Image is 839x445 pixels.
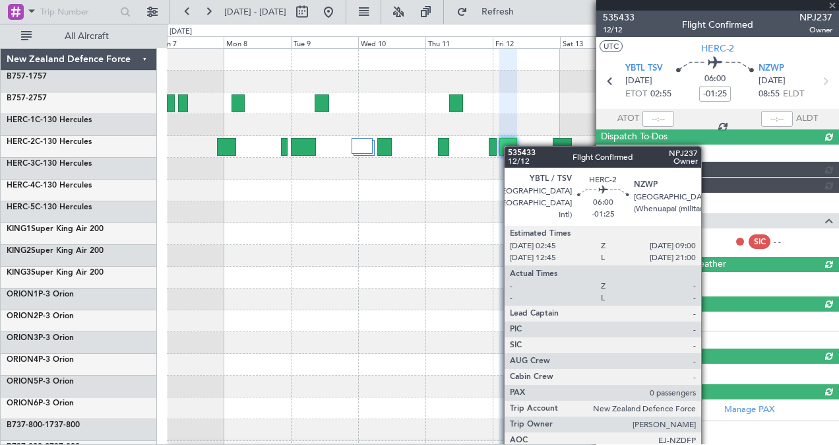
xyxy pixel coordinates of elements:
[358,36,425,48] div: Wed 10
[34,32,139,41] span: All Aircraft
[7,334,38,342] span: ORION3
[7,421,49,429] span: B737-800-1
[650,88,671,101] span: 02:55
[7,312,74,320] a: ORION2P-3 Orion
[7,269,31,277] span: KING3
[7,334,74,342] a: ORION3P-3 Orion
[7,73,47,81] a: B757-1757
[7,399,74,407] a: ORION6P-3 Orion
[7,160,35,168] span: HERC-3
[603,24,635,36] span: 12/12
[603,11,635,24] span: 535433
[7,225,104,233] a: KING1Super King Air 200
[560,36,627,48] div: Sat 13
[451,1,530,22] button: Refresh
[625,88,647,101] span: ETOT
[7,138,92,146] a: HERC-2C-130 Hercules
[7,356,38,364] span: ORION4
[7,94,47,102] a: B757-2757
[625,62,663,75] span: YBTL TSV
[7,291,74,298] a: ORION1P-3 Orion
[799,11,832,24] span: NPJ237
[7,225,31,233] span: KING1
[796,112,818,125] span: ALDT
[7,116,92,124] a: HERC-1C-130 Hercules
[600,40,623,52] button: UTC
[7,247,31,255] span: KING2
[701,42,734,55] span: HERC-2
[7,247,104,255] a: KING2Super King Air 200
[7,378,38,386] span: ORION5
[493,36,560,48] div: Fri 12
[7,312,38,320] span: ORION2
[7,378,74,386] a: ORION5P-3 Orion
[425,36,493,48] div: Thu 11
[783,88,804,101] span: ELDT
[7,399,38,407] span: ORION6
[759,75,786,88] span: [DATE]
[291,36,358,48] div: Tue 9
[7,291,38,298] span: ORION1
[682,18,753,32] div: Flight Confirmed
[156,36,224,48] div: Sun 7
[759,62,784,75] span: NZWP
[7,160,92,168] a: HERC-3C-130 Hercules
[7,116,35,124] span: HERC-1
[7,269,104,277] a: KING3Super King Air 200
[7,182,35,189] span: HERC-4
[7,203,92,211] a: HERC-5C-130 Hercules
[7,94,33,102] span: B757-2
[7,73,33,81] span: B757-1
[7,203,35,211] span: HERC-5
[759,88,780,101] span: 08:55
[625,75,652,88] span: [DATE]
[224,36,291,48] div: Mon 8
[799,24,832,36] span: Owner
[7,182,92,189] a: HERC-4C-130 Hercules
[704,73,726,86] span: 06:00
[40,2,116,22] input: Trip Number
[617,112,639,125] span: ATOT
[15,26,143,47] button: All Aircraft
[7,138,35,146] span: HERC-2
[224,6,286,18] span: [DATE] - [DATE]
[470,7,526,17] span: Refresh
[170,26,192,38] div: [DATE]
[7,421,80,429] a: B737-800-1737-800
[7,356,74,364] a: ORION4P-3 Orion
